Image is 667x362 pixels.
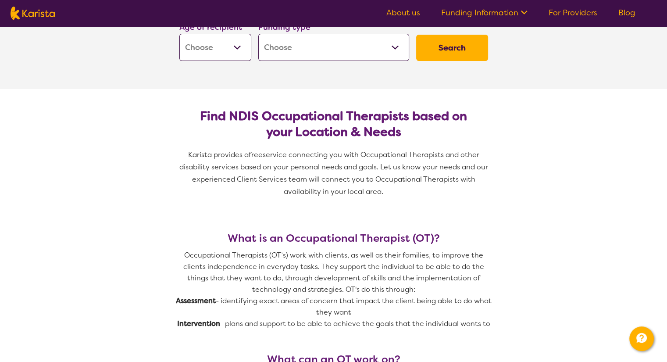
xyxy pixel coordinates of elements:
[186,108,481,140] h2: Find NDIS Occupational Therapists based on your Location & Needs
[177,319,220,328] strong: Intervention
[618,7,635,18] a: Blog
[249,150,263,159] span: free
[176,232,492,244] h3: What is an Occupational Therapist (OT)?
[416,35,488,61] button: Search
[188,150,249,159] span: Karista provides a
[386,7,420,18] a: About us
[176,250,492,295] p: Occupational Therapists (OT’s) work with clients, as well as their families, to improve the clien...
[176,318,492,330] p: - plans and support to be able to achieve the goals that the individual wants to
[629,326,654,351] button: Channel Menu
[11,7,55,20] img: Karista logo
[176,296,216,305] strong: Assessment
[258,22,310,32] label: Funding type
[176,295,492,318] p: - identifying exact areas of concern that impact the client being able to do what they want
[179,150,490,196] span: service connecting you with Occupational Therapists and other disability services based on your p...
[549,7,597,18] a: For Providers
[179,22,242,32] label: Age of recipient
[441,7,528,18] a: Funding Information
